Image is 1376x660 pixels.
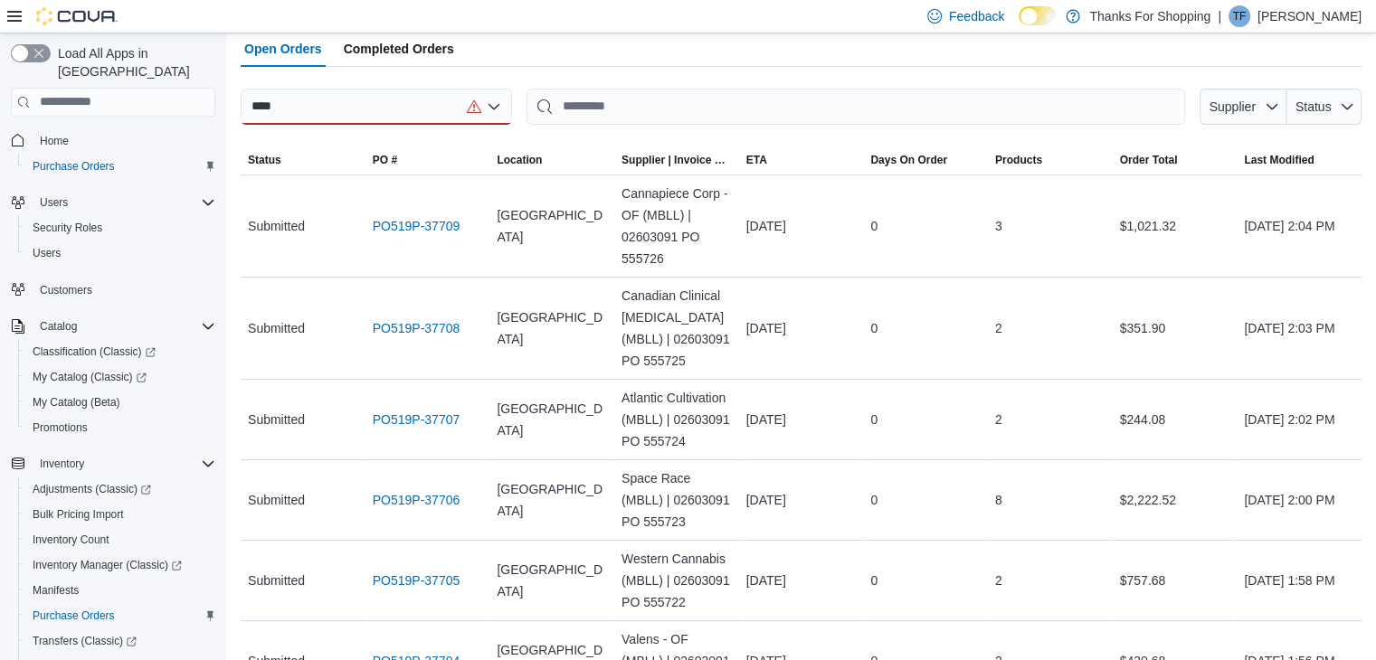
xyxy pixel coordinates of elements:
a: Classification (Classic) [25,341,163,363]
div: $1,021.32 [1113,208,1238,244]
span: Adjustments (Classic) [25,478,215,500]
div: [DATE] [739,482,864,518]
span: 8 [995,489,1002,511]
span: Load All Apps in [GEOGRAPHIC_DATA] [51,44,215,80]
span: Supplier [1210,99,1256,114]
button: Location [489,146,614,174]
span: 0 [870,489,878,511]
span: 0 [870,215,878,237]
a: My Catalog (Classic) [18,364,223,390]
a: Customers [33,279,100,301]
span: [GEOGRAPHIC_DATA] [497,204,607,248]
span: Inventory Manager (Classic) [33,558,182,572]
a: Inventory Count [25,529,117,551]
div: Taylor Fink [1229,5,1250,27]
a: Security Roles [25,217,109,239]
a: PO519P-37706 [373,489,460,511]
span: Home [40,134,69,148]
span: [GEOGRAPHIC_DATA] [497,478,607,522]
span: Home [33,129,215,152]
span: Days On Order [870,153,947,167]
button: Status [241,146,365,174]
button: ETA [739,146,864,174]
div: [DATE] [739,562,864,599]
button: Home [4,127,223,154]
a: Promotions [25,417,95,438]
a: Purchase Orders [25,605,122,627]
a: PO519P-37708 [373,317,460,339]
span: Customers [40,283,92,297]
input: Dark Mode [1019,6,1057,25]
span: Feedback [949,7,1004,25]
span: Manifests [33,583,79,598]
span: Submitted [248,317,305,339]
span: 2 [995,570,1002,591]
button: My Catalog (Beta) [18,390,223,415]
span: 0 [870,570,878,591]
span: Users [33,192,215,213]
span: My Catalog (Beta) [25,391,215,413]
span: Inventory Count [33,533,109,547]
span: Inventory [40,457,84,471]
span: Catalog [40,319,77,334]
span: Security Roles [33,221,102,235]
button: Supplier | Invoice Number [614,146,739,174]
span: Bulk Pricing Import [25,504,215,525]
button: Order Total [1113,146,1238,174]
span: 2 [995,317,1002,339]
span: Completed Orders [344,31,454,67]
span: Promotions [25,417,215,438]
div: Western Cannabis (MBLL) | 02603091 PO 555722 [614,541,739,620]
a: My Catalog (Beta) [25,391,128,413]
span: Transfers (Classic) [33,634,137,648]
button: Inventory [4,451,223,476]
span: 0 [870,317,878,339]
div: [DATE] [739,208,864,244]
span: Users [25,242,215,264]
button: Catalog [4,314,223,339]
div: [DATE] 1:58 PM [1237,562,1362,599]
span: PO # [373,153,397,167]
div: [DATE] 2:00 PM [1237,482,1362,518]
a: PO519P-37709 [373,215,460,237]
span: Adjustments (Classic) [33,482,151,496]
span: [GEOGRAPHIC_DATA] [497,398,607,441]
a: PO519P-37707 [373,409,460,430]
span: Catalog [33,316,215,337]
span: 0 [870,409,878,430]
span: [GEOGRAPHIC_DATA] [497,559,607,602]
span: Users [40,195,68,210]
button: Last Modified [1237,146,1362,174]
span: Order Total [1120,153,1178,167]
span: Security Roles [25,217,215,239]
p: [PERSON_NAME] [1257,5,1362,27]
div: Canadian Clinical [MEDICAL_DATA] (MBLL) | 02603091 PO 555725 [614,278,739,379]
button: Purchase Orders [18,603,223,628]
span: [GEOGRAPHIC_DATA] [497,306,607,350]
span: Bulk Pricing Import [33,507,124,522]
span: Purchase Orders [25,156,215,177]
span: Inventory [33,453,215,475]
span: Products [995,153,1042,167]
span: Open Orders [244,31,322,67]
span: 2 [995,409,1002,430]
span: Purchase Orders [33,159,115,174]
a: Adjustments (Classic) [18,476,223,502]
div: [DATE] 2:04 PM [1237,208,1362,244]
span: Status [1295,99,1332,114]
button: Purchase Orders [18,154,223,179]
button: Open list of options [487,99,501,114]
a: Inventory Manager (Classic) [25,554,189,576]
span: My Catalog (Beta) [33,395,120,410]
button: Status [1286,89,1362,125]
span: Manifests [25,580,215,601]
a: Transfers (Classic) [18,628,223,654]
button: Manifests [18,578,223,603]
span: TF [1233,5,1247,27]
span: Submitted [248,215,305,237]
div: $2,222.52 [1113,482,1238,518]
button: Users [33,192,75,213]
button: Users [4,190,223,215]
button: Security Roles [18,215,223,240]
